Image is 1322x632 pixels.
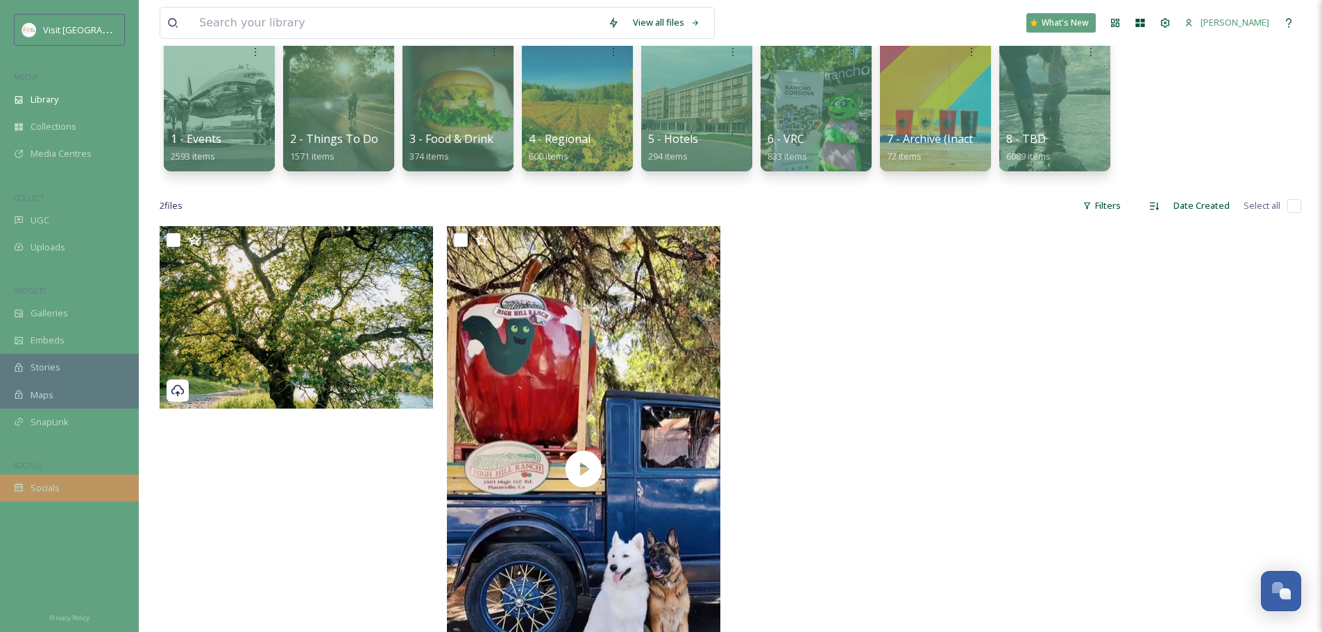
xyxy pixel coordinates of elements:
[648,133,698,162] a: 5 - Hotels294 items
[529,131,591,146] span: 4 - Regional
[768,133,807,162] a: 6 - VRC833 items
[192,8,601,38] input: Search your library
[160,226,433,409] img: American River - Please credit Lisa Nottingham Photography (104).jpg
[409,133,493,162] a: 3 - Food & Drink374 items
[529,133,591,162] a: 4 - Regional600 items
[290,150,334,162] span: 1571 items
[768,150,807,162] span: 833 items
[31,416,69,429] span: SnapLink
[160,199,183,212] span: 2 file s
[31,388,53,402] span: Maps
[22,23,36,37] img: images.png
[290,131,378,146] span: 2 - Things To Do
[1201,16,1269,28] span: [PERSON_NAME]
[409,150,449,162] span: 374 items
[529,150,568,162] span: 600 items
[31,241,65,254] span: Uploads
[887,131,991,146] span: 7 - Archive (Inactive)
[1006,133,1051,162] a: 8 - TBD6089 items
[31,147,92,160] span: Media Centres
[626,9,707,36] a: View all files
[887,133,991,162] a: 7 - Archive (Inactive)72 items
[1076,192,1128,219] div: Filters
[14,460,42,470] span: SOCIALS
[1261,571,1301,611] button: Open Chat
[768,131,804,146] span: 6 - VRC
[1006,150,1051,162] span: 6089 items
[171,150,215,162] span: 2593 items
[49,608,90,625] a: Privacy Policy
[1178,9,1276,36] a: [PERSON_NAME]
[171,133,221,162] a: 1 - Events2593 items
[1244,199,1280,212] span: Select all
[31,307,68,320] span: Galleries
[31,361,60,374] span: Stories
[887,150,922,162] span: 72 items
[31,334,65,347] span: Embeds
[1026,13,1096,33] a: What's New
[31,93,58,106] span: Library
[31,481,60,495] span: Socials
[43,23,219,36] span: Visit [GEOGRAPHIC_DATA][PERSON_NAME]
[14,71,38,82] span: MEDIA
[14,192,44,203] span: COLLECT
[31,214,49,227] span: UGC
[290,133,378,162] a: 2 - Things To Do1571 items
[648,131,698,146] span: 5 - Hotels
[1167,192,1237,219] div: Date Created
[49,613,90,622] span: Privacy Policy
[648,150,688,162] span: 294 items
[1006,131,1046,146] span: 8 - TBD
[31,120,76,133] span: Collections
[14,285,46,296] span: WIDGETS
[171,131,221,146] span: 1 - Events
[409,131,493,146] span: 3 - Food & Drink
